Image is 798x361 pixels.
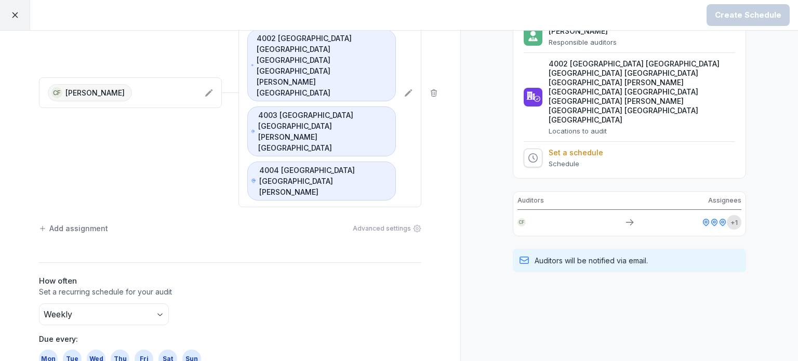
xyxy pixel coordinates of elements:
[549,127,735,135] p: Locations to audit
[39,223,108,234] div: Add assignment
[39,333,421,344] p: Due every:
[257,33,389,98] p: 4002 [GEOGRAPHIC_DATA] [GEOGRAPHIC_DATA] [GEOGRAPHIC_DATA] [GEOGRAPHIC_DATA][PERSON_NAME][GEOGRAP...
[258,110,389,153] p: 4003 [GEOGRAPHIC_DATA] [GEOGRAPHIC_DATA] [PERSON_NAME][GEOGRAPHIC_DATA]
[51,87,62,98] div: CF
[715,9,781,21] div: Create Schedule
[549,59,735,125] p: 4002 [GEOGRAPHIC_DATA] [GEOGRAPHIC_DATA] [GEOGRAPHIC_DATA] [GEOGRAPHIC_DATA] [GEOGRAPHIC_DATA] [P...
[549,159,603,168] p: Schedule
[727,215,741,230] div: + 1
[549,38,617,46] p: Responsible auditors
[707,4,790,26] button: Create Schedule
[517,196,544,205] p: Auditors
[517,218,526,226] div: CF
[535,255,648,266] p: Auditors will be notified via email.
[259,165,389,197] p: 4004 [GEOGRAPHIC_DATA] [GEOGRAPHIC_DATA] [PERSON_NAME]
[549,26,617,36] p: [PERSON_NAME]
[353,224,421,233] div: Advanced settings
[39,287,421,297] p: Set a recurring schedule for your audit
[65,87,125,98] p: [PERSON_NAME]
[549,148,603,157] p: Set a schedule
[39,275,421,287] h2: How often
[708,196,741,205] p: Assignees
